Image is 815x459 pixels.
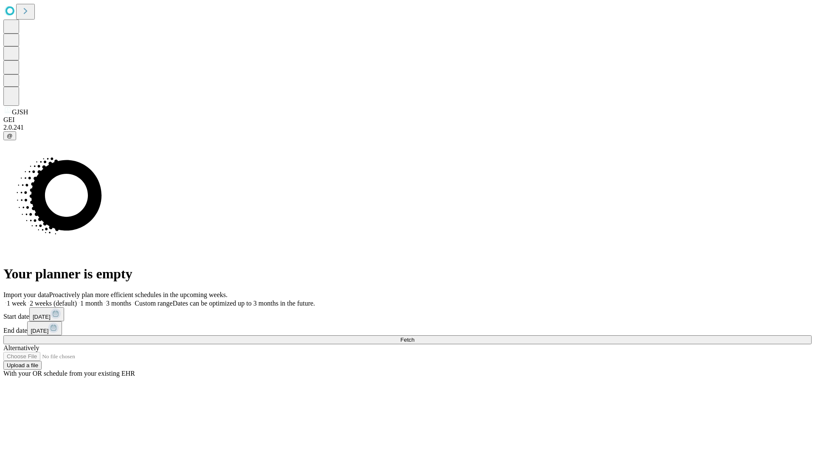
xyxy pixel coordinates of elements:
button: Upload a file [3,361,42,370]
span: 1 week [7,300,26,307]
span: Fetch [400,337,414,343]
span: Dates can be optimized up to 3 months in the future. [173,300,315,307]
button: @ [3,131,16,140]
div: GEI [3,116,812,124]
span: With your OR schedule from your existing EHR [3,370,135,377]
div: Start date [3,307,812,321]
span: Alternatively [3,344,39,351]
button: [DATE] [27,321,62,335]
span: 3 months [106,300,131,307]
div: 2.0.241 [3,124,812,131]
span: Import your data [3,291,49,298]
span: @ [7,133,13,139]
span: [DATE] [33,314,51,320]
div: End date [3,321,812,335]
button: [DATE] [29,307,64,321]
span: Proactively plan more efficient schedules in the upcoming weeks. [49,291,228,298]
h1: Your planner is empty [3,266,812,282]
span: GJSH [12,108,28,116]
span: [DATE] [31,328,48,334]
span: 2 weeks (default) [30,300,77,307]
span: 1 month [80,300,103,307]
span: Custom range [135,300,172,307]
button: Fetch [3,335,812,344]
